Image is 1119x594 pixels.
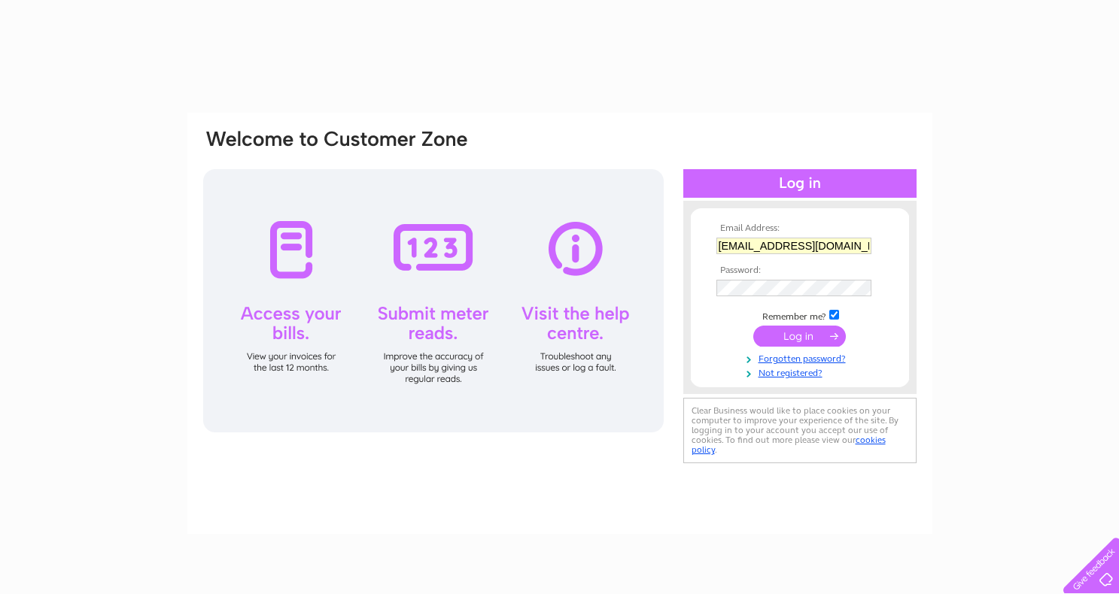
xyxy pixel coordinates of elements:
th: Email Address: [713,223,887,234]
a: Forgotten password? [716,350,887,365]
th: Password: [713,265,887,276]
a: cookies policy [692,435,886,455]
a: Not registered? [716,365,887,379]
div: Clear Business would like to place cookies on your computer to improve your experience of the sit... [683,398,917,463]
td: Remember me? [713,308,887,323]
input: Submit [753,326,846,347]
